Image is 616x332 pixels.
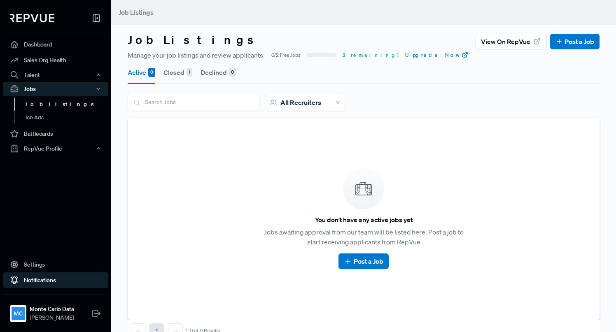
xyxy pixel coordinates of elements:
[128,50,265,60] span: Manage your job listings and review applicants.
[128,94,259,110] input: Search Jobs
[3,52,108,68] a: Sales Org Health
[30,305,74,313] strong: Monte Carlo Data
[3,82,108,96] button: Jobs
[163,61,192,84] button: Closed 1
[343,51,399,59] span: 2 remaining!
[262,227,465,247] p: Jobs awaiting approval from our team will be listed here. Post a job to start receiving applicant...
[3,272,108,288] a: Notifications
[550,34,600,49] button: Post a Job
[476,34,547,49] button: View on RepVue
[3,295,108,325] a: Monte Carlo DataMonte Carlo Data[PERSON_NAME]
[3,257,108,272] a: Settings
[14,98,119,111] a: Job Listings
[338,253,388,269] button: Post a Job
[280,98,321,107] span: All Recruiters
[201,61,236,84] button: Declined 0
[344,256,383,266] a: Post a Job
[3,142,108,156] button: RepVue Profile
[3,68,108,82] button: Talent
[271,51,301,59] span: 0/2 Free Jobs
[128,61,155,84] button: Active 0
[3,126,108,142] a: Battlecards
[148,68,155,77] div: 0
[12,307,25,320] img: Monte Carlo Data
[30,313,74,322] span: [PERSON_NAME]
[119,8,154,16] span: Job Listings
[3,37,108,52] a: Dashboard
[315,216,413,224] h6: You don't have any active jobs yet
[555,37,594,46] a: Post a Job
[14,111,119,124] a: Job Ads
[187,68,192,77] div: 1
[481,37,530,46] span: View on RepVue
[229,68,236,77] div: 0
[10,14,54,22] img: RepVue
[128,33,261,47] h3: Job Listings
[405,51,469,59] a: Upgrade Now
